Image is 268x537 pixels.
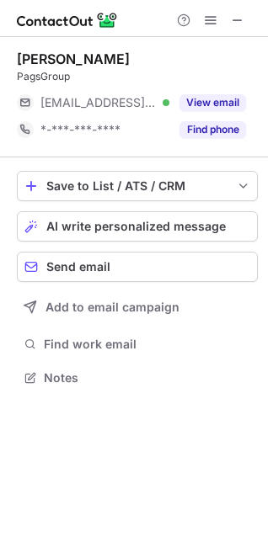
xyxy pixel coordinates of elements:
button: Notes [17,366,258,390]
span: Find work email [44,337,251,352]
button: Reveal Button [180,121,246,138]
div: PagsGroup [17,69,258,84]
button: Send email [17,252,258,282]
span: Send email [46,260,110,274]
span: [EMAIL_ADDRESS][DOMAIN_NAME] [40,95,157,110]
span: Notes [44,370,251,385]
button: AI write personalized message [17,211,258,242]
button: Reveal Button [180,94,246,111]
img: ContactOut v5.3.10 [17,10,118,30]
span: AI write personalized message [46,220,226,233]
button: Add to email campaign [17,292,258,322]
button: Find work email [17,332,258,356]
div: [PERSON_NAME] [17,51,130,67]
button: save-profile-one-click [17,171,258,201]
div: Save to List / ATS / CRM [46,179,228,193]
span: Add to email campaign [46,300,180,314]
